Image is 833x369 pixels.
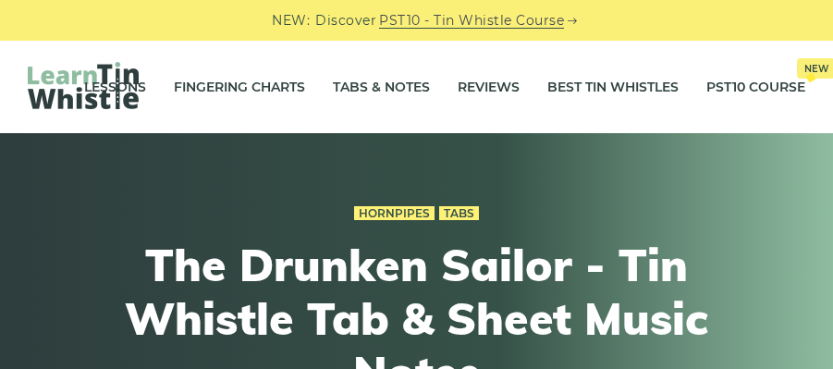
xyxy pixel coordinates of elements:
[354,206,435,221] a: Hornpipes
[706,64,805,110] a: PST10 CourseNew
[28,62,139,109] img: LearnTinWhistle.com
[174,64,305,110] a: Fingering Charts
[333,64,430,110] a: Tabs & Notes
[439,206,479,221] a: Tabs
[458,64,520,110] a: Reviews
[547,64,679,110] a: Best Tin Whistles
[84,64,146,110] a: Lessons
